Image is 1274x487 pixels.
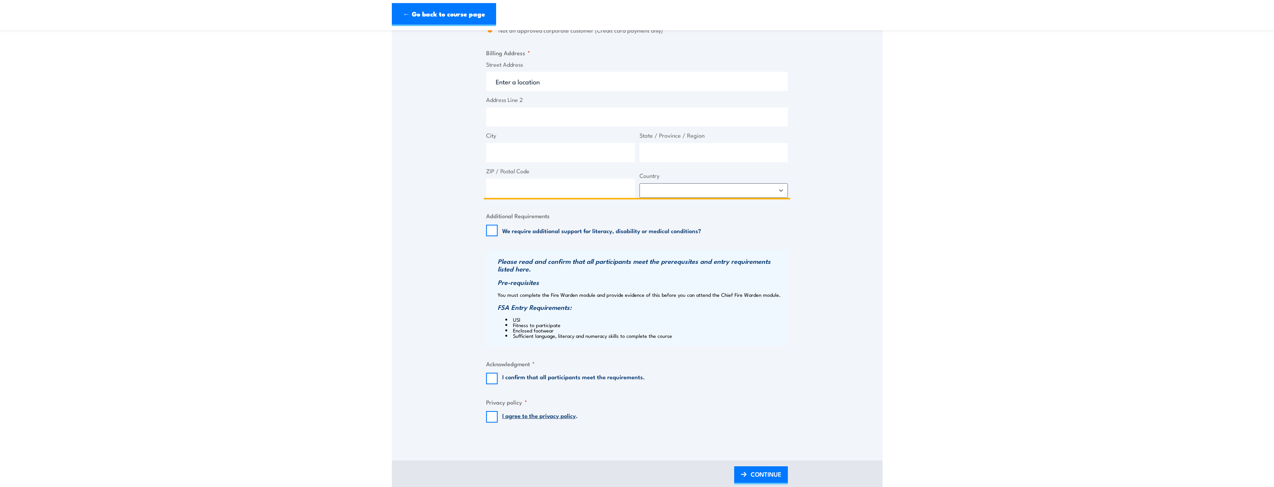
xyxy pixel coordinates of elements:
legend: Billing Address [486,48,530,57]
h3: Pre-requisites [498,278,786,286]
h3: FSA Entry Requirements: [498,303,786,311]
label: State / Province / Region [639,131,788,140]
li: USI [505,317,786,322]
input: Enter a location [486,72,788,91]
legend: Acknowledgment [486,359,535,368]
label: Country [639,171,788,180]
p: You must complete the Fire Warden module and provide evidence of this before you can attend the C... [498,292,786,298]
a: I agree to the privacy policy [502,411,576,420]
li: Enclosed footwear [505,327,786,333]
label: ZIP / Postal Code [486,167,635,176]
li: Fitness to participate [505,322,786,327]
label: We require additional support for literacy, disability or medical conditions? [502,227,701,234]
li: Sufficient language, literacy and numeracy skills to complete the course [505,333,786,338]
span: CONTINUE [751,464,781,484]
label: Not an approved corporate customer (Credit card payment only) [498,26,788,35]
legend: Additional Requirements [486,211,550,220]
label: Address Line 2 [486,95,788,104]
h3: Please read and confirm that all participants meet the prerequsites and entry requirements listed... [498,257,786,273]
legend: Privacy policy [486,398,527,406]
label: City [486,131,635,140]
a: CONTINUE [734,466,788,484]
label: I confirm that all participants meet the requirements. [502,373,645,384]
label: . [502,411,578,423]
label: Street Address [486,60,788,69]
a: ← Go back to course page [392,3,496,26]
